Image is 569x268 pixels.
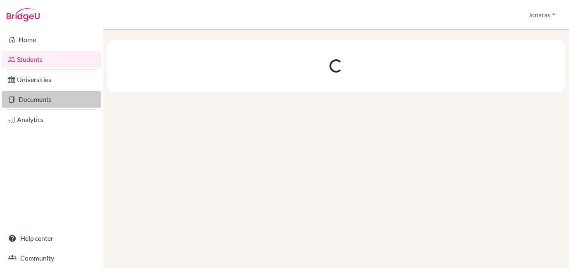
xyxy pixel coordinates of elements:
a: Home [2,31,101,48]
a: Community [2,250,101,266]
a: Help center [2,230,101,247]
a: Universities [2,71,101,88]
img: Bridge-U [7,8,40,21]
a: Students [2,51,101,68]
a: Documents [2,91,101,108]
a: Analytics [2,111,101,128]
button: Jonatas [524,7,559,23]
